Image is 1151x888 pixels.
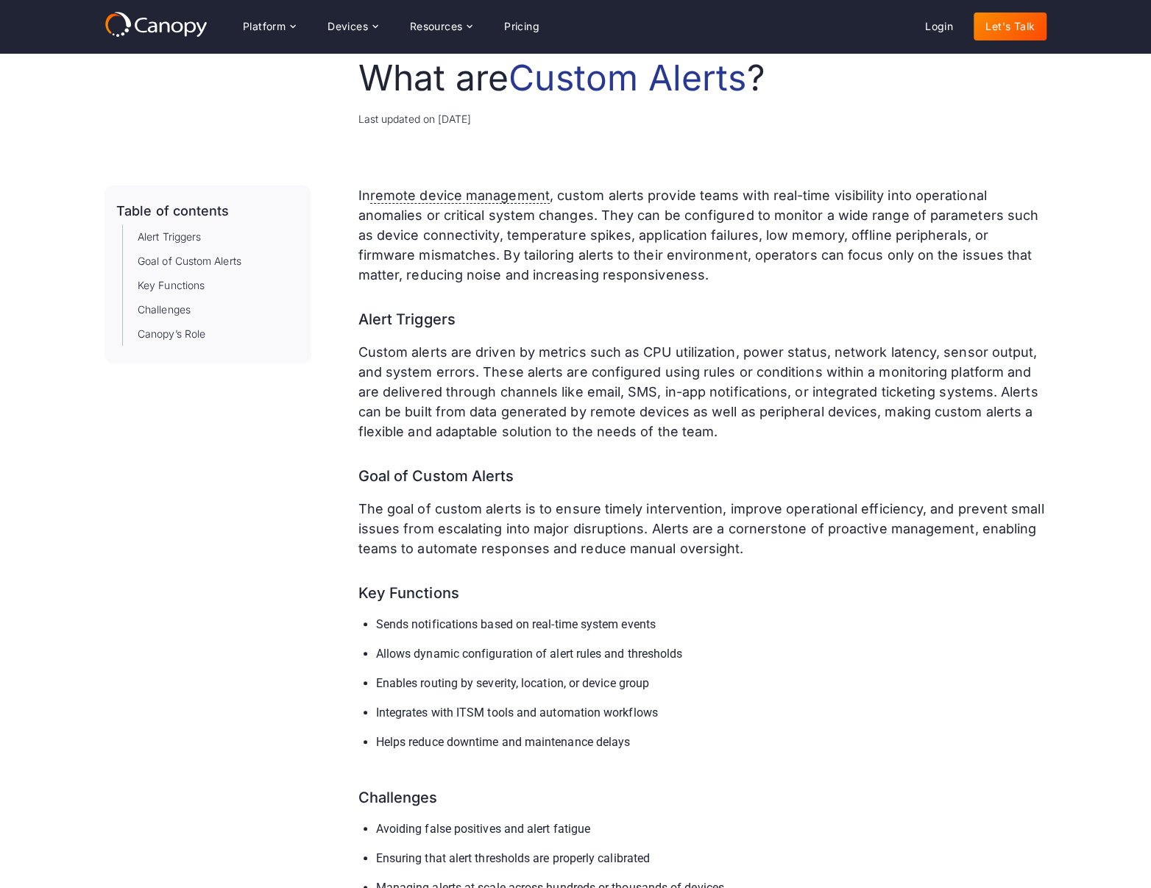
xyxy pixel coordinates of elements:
h3: Alert Triggers [358,296,1046,330]
em: Custom Alerts [509,56,746,99]
div: Devices [327,21,368,32]
li: Helps reduce downtime and maintenance delays [376,734,1046,751]
a: Canopy’s Role [138,326,205,341]
li: Avoiding false positives and alert fatigue [376,820,1046,838]
p: In , custom alerts provide teams with real-time visibility into operational anomalies or critical... [358,185,1046,285]
div: Last updated on [DATE] [358,111,1046,127]
div: Platform [231,12,307,41]
div: Platform [243,21,286,32]
div: Resources [398,12,484,41]
div: Resources [410,21,463,32]
a: Goal of Custom Alerts [138,253,241,269]
span: remote device management [370,188,550,204]
li: Sends notifications based on real-time system events [376,616,1046,633]
div: Table of contents [116,203,229,219]
h3: Goal of Custom Alerts [358,453,1046,487]
li: Allows dynamic configuration of alert rules and thresholds [376,645,1046,663]
a: Key Functions [138,277,205,293]
h3: Key Functions [358,570,1046,604]
a: Alert Triggers [138,229,201,244]
p: Custom alerts are driven by metrics such as CPU utilization, power status, network latency, senso... [358,342,1046,441]
a: Pricing [492,13,551,40]
a: Let's Talk [974,13,1046,40]
a: Login [913,13,965,40]
li: Integrates with ITSM tools and automation workflows [376,704,1046,722]
a: Challenges [138,302,191,317]
li: Ensuring that alert thresholds are properly calibrated [376,850,1046,867]
p: The goal of custom alerts is to ensure timely intervention, improve operational efficiency, and p... [358,499,1046,558]
h1: What are ? [358,57,1046,99]
h3: Challenges [358,775,1046,809]
div: Devices [316,12,389,41]
li: Enables routing by severity, location, or device group [376,675,1046,692]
